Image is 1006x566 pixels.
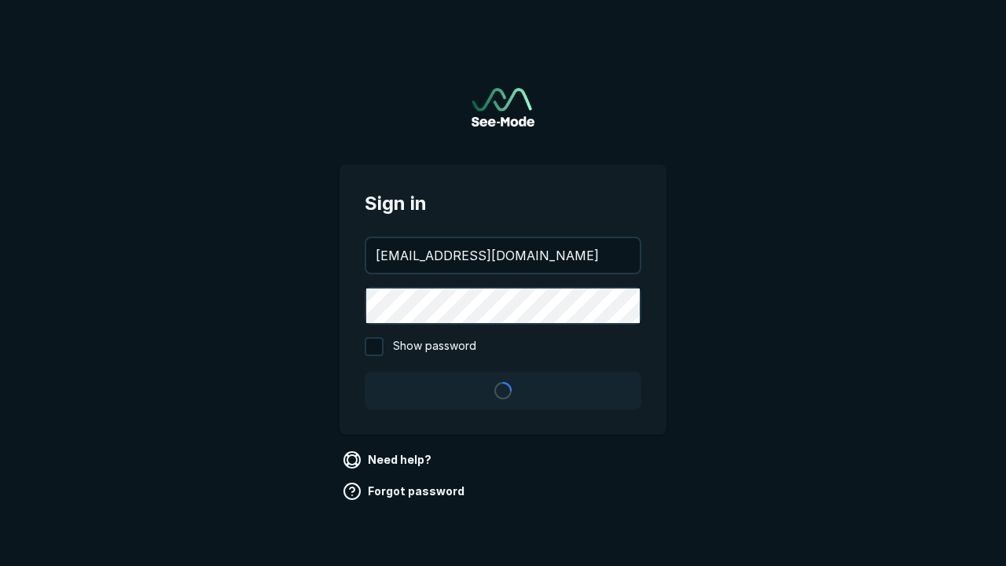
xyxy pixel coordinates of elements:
input: your@email.com [366,238,640,273]
span: Sign in [365,189,641,218]
span: Show password [393,337,476,356]
a: Go to sign in [472,88,534,127]
a: Forgot password [340,479,471,504]
img: See-Mode Logo [472,88,534,127]
a: Need help? [340,447,438,472]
